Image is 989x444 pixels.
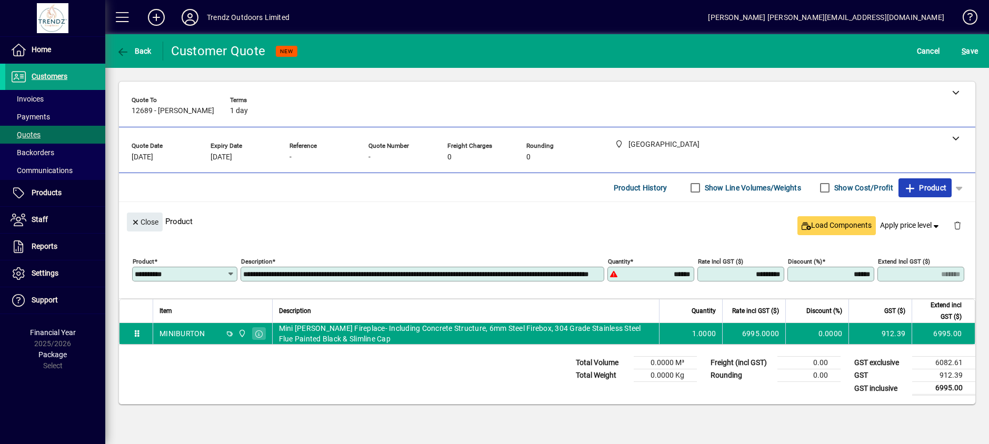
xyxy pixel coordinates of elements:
[447,153,452,162] span: 0
[959,42,981,60] button: Save
[5,108,105,126] a: Payments
[207,9,289,26] div: Trendz Outdoors Limited
[705,357,777,369] td: Freight (incl GST)
[30,328,76,337] span: Financial Year
[571,357,634,369] td: Total Volume
[114,42,154,60] button: Back
[5,260,105,287] a: Settings
[32,296,58,304] span: Support
[119,202,975,240] div: Product
[32,45,51,54] span: Home
[610,178,672,197] button: Product History
[832,183,893,193] label: Show Cost/Profit
[705,369,777,382] td: Rounding
[884,305,905,317] span: GST ($)
[729,328,779,339] div: 6995.0000
[5,234,105,260] a: Reports
[5,162,105,179] a: Communications
[526,153,531,162] span: 0
[777,357,841,369] td: 0.00
[912,323,975,344] td: 6995.00
[171,43,266,59] div: Customer Quote
[11,166,73,175] span: Communications
[898,178,952,197] button: Product
[703,183,801,193] label: Show Line Volumes/Weights
[918,299,962,322] span: Extend incl GST ($)
[368,153,371,162] span: -
[806,305,842,317] span: Discount (%)
[279,305,311,317] span: Description
[785,323,848,344] td: 0.0000
[241,258,272,265] mat-label: Description
[5,287,105,314] a: Support
[38,350,67,359] span: Package
[962,47,966,55] span: S
[116,47,152,55] span: Back
[131,214,158,231] span: Close
[159,328,205,339] div: MINIBURTON
[912,369,975,382] td: 912.39
[962,43,978,59] span: ave
[912,382,975,395] td: 6995.00
[230,107,248,115] span: 1 day
[608,258,630,265] mat-label: Quantity
[132,107,214,115] span: 12689 - [PERSON_NAME]
[133,258,154,265] mat-label: Product
[788,258,822,265] mat-label: Discount (%)
[32,215,48,224] span: Staff
[634,369,697,382] td: 0.0000 Kg
[5,90,105,108] a: Invoices
[912,357,975,369] td: 6082.61
[945,213,970,238] button: Delete
[732,305,779,317] span: Rate incl GST ($)
[917,43,940,59] span: Cancel
[32,242,57,250] span: Reports
[849,357,912,369] td: GST exclusive
[945,220,970,230] app-page-header-button: Delete
[698,258,743,265] mat-label: Rate incl GST ($)
[880,220,941,231] span: Apply price level
[5,144,105,162] a: Backorders
[777,369,841,382] td: 0.00
[11,130,41,139] span: Quotes
[32,188,62,197] span: Products
[11,113,50,121] span: Payments
[211,153,232,162] span: [DATE]
[848,323,912,344] td: 912.39
[32,72,67,80] span: Customers
[634,357,697,369] td: 0.0000 M³
[802,220,872,231] span: Load Components
[127,213,163,231] button: Close
[5,180,105,206] a: Products
[124,217,165,226] app-page-header-button: Close
[235,328,247,339] span: New Plymouth
[139,8,173,27] button: Add
[849,369,912,382] td: GST
[105,42,163,60] app-page-header-button: Back
[11,95,44,103] span: Invoices
[614,179,667,196] span: Product History
[571,369,634,382] td: Total Weight
[5,37,105,63] a: Home
[32,269,58,277] span: Settings
[279,323,653,344] span: Mini [PERSON_NAME] Fireplace- Including Concrete Structure, 6mm Steel Firebox, 304 Grade Stainles...
[914,42,943,60] button: Cancel
[797,216,876,235] button: Load Components
[159,305,172,317] span: Item
[904,179,946,196] span: Product
[280,48,293,55] span: NEW
[692,305,716,317] span: Quantity
[955,2,976,36] a: Knowledge Base
[708,9,944,26] div: [PERSON_NAME] [PERSON_NAME][EMAIL_ADDRESS][DOMAIN_NAME]
[849,382,912,395] td: GST inclusive
[876,216,945,235] button: Apply price level
[11,148,54,157] span: Backorders
[289,153,292,162] span: -
[5,126,105,144] a: Quotes
[132,153,153,162] span: [DATE]
[5,207,105,233] a: Staff
[173,8,207,27] button: Profile
[878,258,930,265] mat-label: Extend incl GST ($)
[692,328,716,339] span: 1.0000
